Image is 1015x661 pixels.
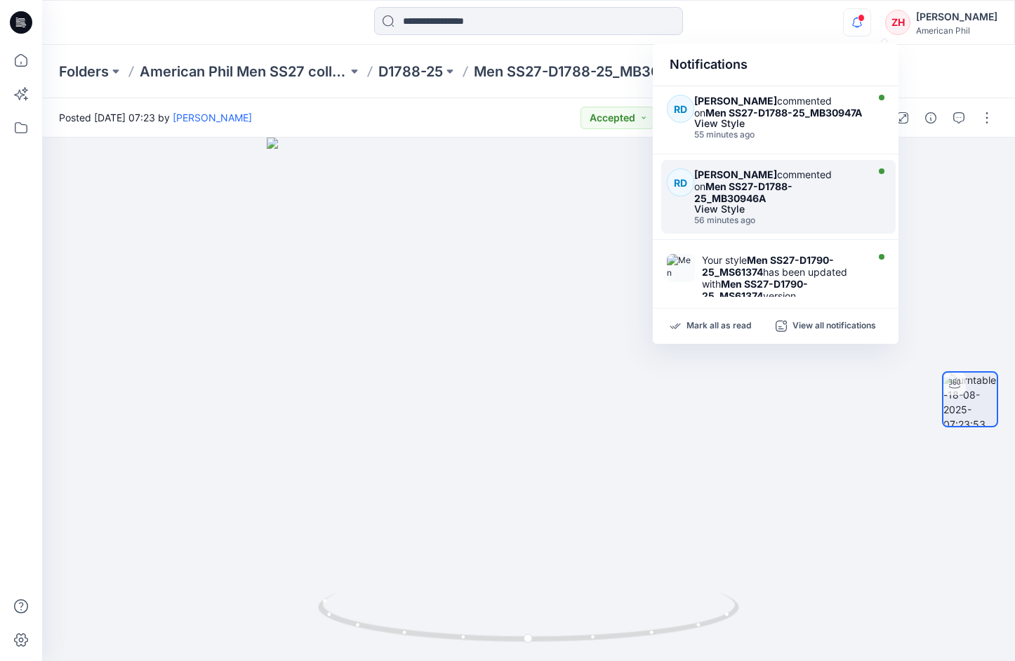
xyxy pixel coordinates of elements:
div: Thursday, August 21, 2025 08:52 [694,130,863,140]
p: Mark all as read [686,320,751,333]
strong: Men SS27-D1788-25_MB30946A [694,180,792,204]
div: American Phil [916,25,997,36]
button: Details [920,107,942,129]
a: Folders [59,62,109,81]
strong: Men SS27-D1790-25_MS61374 [702,278,808,302]
img: Men SS27-D1790-25_MS61374 [667,254,695,282]
div: Notifications [653,44,898,86]
div: Your style has been updated with version [702,254,863,302]
strong: Men SS27-D1788-25_MB30947A [705,107,862,119]
div: RD [667,95,694,123]
div: commented on [694,168,863,204]
div: RD [667,168,694,196]
div: View Style [694,204,863,214]
a: [PERSON_NAME] [173,112,252,123]
img: turntable-18-08-2025-07:23:53 [943,373,997,426]
strong: Men SS27-D1790-25_MS61374 [702,254,834,278]
div: commented on [694,95,863,119]
div: [PERSON_NAME] [916,8,997,25]
div: View Style [694,119,863,128]
div: Thursday, August 21, 2025 08:51 [694,215,863,225]
a: American Phil Men SS27 collection [140,62,347,81]
p: Men SS27-D1788-25_MB30942 [474,62,682,81]
strong: [PERSON_NAME] [694,95,777,107]
div: ZH [885,10,910,35]
strong: [PERSON_NAME] [694,168,777,180]
a: D1788-25 [378,62,443,81]
p: View all notifications [792,320,876,333]
span: Posted [DATE] 07:23 by [59,110,252,125]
